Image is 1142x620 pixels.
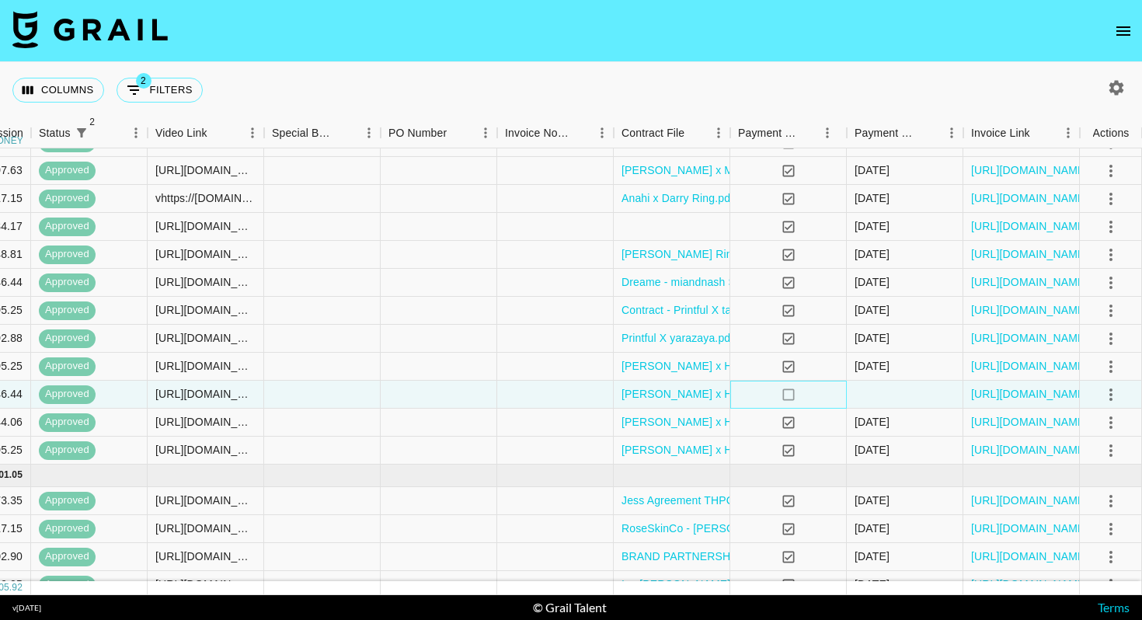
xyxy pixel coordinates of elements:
[855,576,890,592] div: 19/05/2025
[621,274,782,290] a: Dreame - miandnash Signed.pdf
[855,118,918,148] div: Payment Sent Date
[39,415,96,430] span: approved
[590,121,614,145] button: Menu
[1098,242,1124,268] button: select merge strategy
[71,122,92,144] div: 2 active filters
[155,358,256,374] div: https://www.instagram.com/reel/DLf8PbMC7H8/?igsh=MXZiY2g4cDZkbThibA%3D%3D
[39,359,96,374] span: approved
[816,121,839,145] button: Menu
[155,274,256,290] div: https://www.instagram.com/reel/DLFa20vOXLr/?igsh=MTJwMTAzdDBzejFoaQ==
[971,358,1088,374] a: [URL][DOMAIN_NAME]
[155,442,256,458] div: https://www.tiktok.com/@jessicababy/video/7521765342062955807?_t=ZP-8xdlb7T4jaY&_r=1
[971,274,1088,290] a: [URL][DOMAIN_NAME]
[684,122,706,144] button: Sort
[971,414,1088,430] a: [URL][DOMAIN_NAME]
[505,118,569,148] div: Invoice Notes
[855,302,890,318] div: 09/06/2025
[447,122,468,144] button: Sort
[707,121,730,145] button: Menu
[39,493,96,508] span: approved
[155,386,256,402] div: https://www.instagram.com/reel/DLhvGkORzEp/?igsh=MWtteHZidnU1azI3ZA==
[92,122,114,144] button: Sort
[155,521,256,536] div: https://www.instagram.com/reel/DJ-gFOwsnJn/?igsh=MXJsMjByNTh4aGNlZg==
[136,73,151,89] span: 2
[621,549,920,564] a: BRAND PARTNERSHIP AGREEMENT (alina_prokuda).docx
[155,190,256,206] div: vhttps://www.instagram.com/reel/DKfoDHETqGH/?igsh=NTc4MTIwNjQ2YQ==
[264,118,381,148] div: Special Booking Type
[971,521,1088,536] a: [URL][DOMAIN_NAME]
[799,122,820,144] button: Sort
[31,118,148,148] div: Status
[855,493,890,508] div: 27/05/2025
[39,577,96,592] span: approved
[1098,354,1124,380] button: select merge strategy
[621,302,793,318] a: Contract - Printful X tajlockedin.pdf
[940,121,963,145] button: Menu
[569,122,590,144] button: Sort
[39,549,96,564] span: approved
[124,121,148,145] button: Menu
[621,521,882,536] a: RoseSkinCo - [PERSON_NAME] AGREEMENT.docx
[971,493,1088,508] a: [URL][DOMAIN_NAME]
[1098,298,1124,324] button: select merge strategy
[474,121,497,145] button: Menu
[155,302,256,318] div: https://www.instagram.com/reel/DKkdgw-Aupb/?igsh=MWo2eDdocjU5bGRhMw==
[39,219,96,234] span: approved
[621,414,803,430] a: [PERSON_NAME] x Hello Fresh.png
[855,162,890,178] div: 24/06/2025
[621,386,803,402] a: [PERSON_NAME] x Hello Fresh.png
[621,162,803,178] a: [PERSON_NAME] x Meditherapy.pdf
[621,493,806,508] a: Jess Agreement THPC - Copy (1).pdf
[155,218,256,234] div: https://www.tiktok.com/@polinaarvvv/video/7521809782953676054?_r=1&_t=ZM-8xdyAHiG8wv
[39,247,96,262] span: approved
[855,521,890,536] div: 28/05/2025
[533,600,607,615] div: © Grail Talent
[1098,409,1124,436] button: select merge strategy
[1098,516,1124,542] button: select merge strategy
[614,118,730,148] div: Contract File
[12,11,168,48] img: Grail Talent
[71,122,92,144] button: Show filters
[855,442,890,458] div: 02/07/2025
[855,274,890,290] div: 30/06/2025
[855,330,890,346] div: 13/07/2025
[1098,488,1124,514] button: select merge strategy
[621,330,733,346] a: Printful X yarazaya.pdf
[241,121,264,145] button: Menu
[1030,122,1052,144] button: Sort
[12,603,41,613] div: v [DATE]
[117,78,203,103] button: Show filters
[155,118,207,148] div: Video Link
[497,118,614,148] div: Invoice Notes
[207,122,229,144] button: Sort
[381,118,497,148] div: PO Number
[971,330,1088,346] a: [URL][DOMAIN_NAME]
[39,163,96,178] span: approved
[155,330,256,346] div: https://www.instagram.com/reel/DLlM8YFh4tO/?igsh=MXB1a3g2c3pzNDc5cg==
[855,218,890,234] div: 10/07/2025
[855,246,890,262] div: 10/07/2025
[730,118,847,148] div: Payment Sent
[855,549,890,564] div: 02/06/2025
[155,576,256,592] div: https://www.instagram.com/reel/DJuMOtKuR1T/?igsh=bGhpeDNnenRiN3hp
[39,303,96,318] span: approved
[621,576,846,592] a: Ins [PERSON_NAME] Influencer Contract.pdf
[1098,326,1124,352] button: select merge strategy
[1057,121,1080,145] button: Menu
[1098,381,1124,408] button: select merge strategy
[971,190,1088,206] a: [URL][DOMAIN_NAME]
[39,387,96,402] span: approved
[963,118,1080,148] div: Invoice Link
[971,246,1088,262] a: [URL][DOMAIN_NAME]
[971,549,1088,564] a: [URL][DOMAIN_NAME]
[621,246,757,262] a: [PERSON_NAME] Ring.pdf
[1080,118,1142,148] div: Actions
[1098,270,1124,296] button: select merge strategy
[155,493,256,508] div: https://www.tiktok.com/@jessicababy/video/7508109453271797022?_r=1&_t=ZM-8wdFFunIFOv
[621,358,803,374] a: [PERSON_NAME] x Hello Fresh.png
[155,414,256,430] div: https://www.instagram.com/reel/DLf8RuLBIwL/?hl=en
[155,162,256,178] div: https://www.instagram.com/reel/DLP1UZJOhhg/?igsh=NzVjZHA4M3A4cWVy&wa_logging_event=video_play_open
[918,122,940,144] button: Sort
[971,162,1088,178] a: [URL][DOMAIN_NAME]
[971,118,1030,148] div: Invoice Link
